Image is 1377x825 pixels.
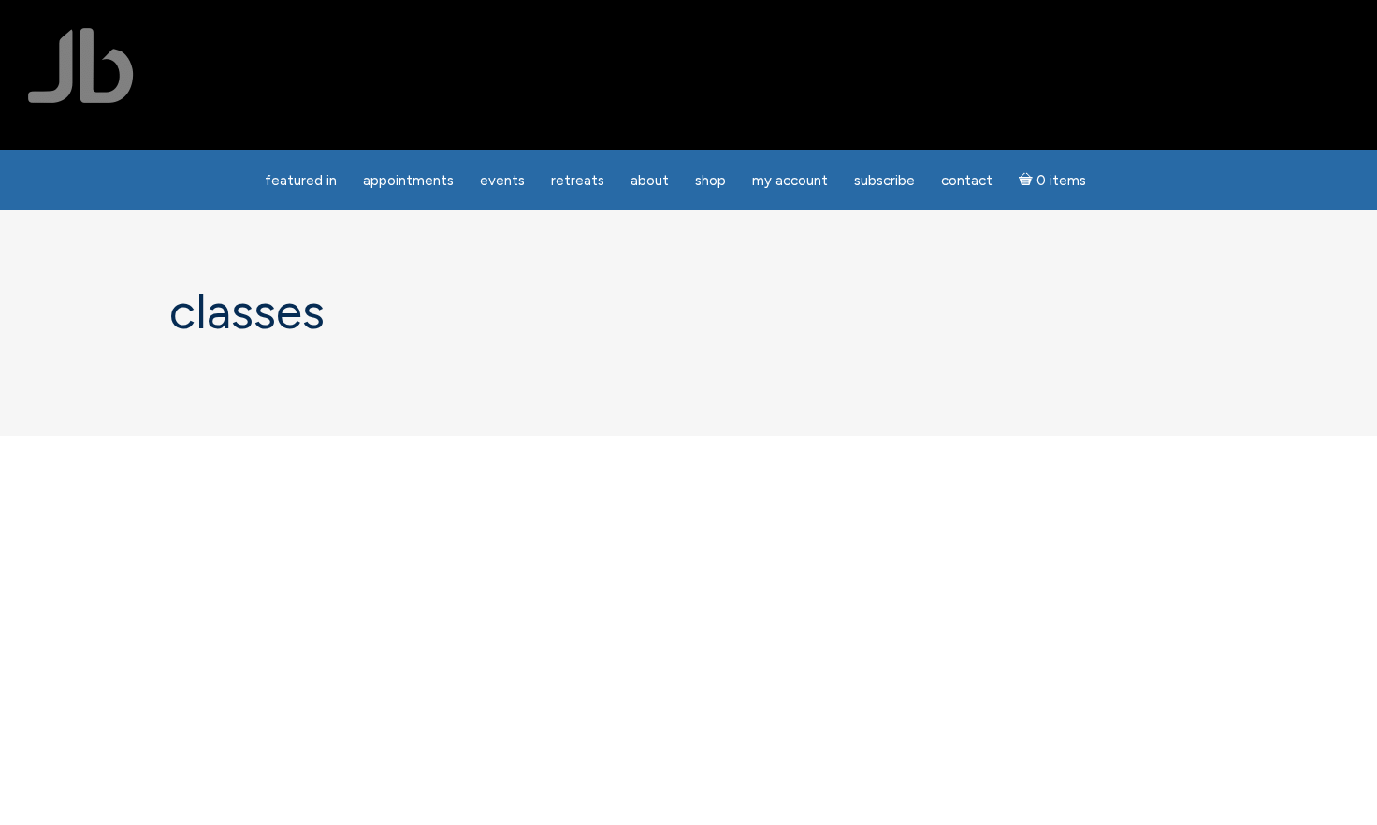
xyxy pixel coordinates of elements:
[930,163,1004,199] a: Contact
[1019,172,1036,189] i: Cart
[551,172,604,189] span: Retreats
[254,163,348,199] a: featured in
[469,163,536,199] a: Events
[352,163,465,199] a: Appointments
[631,172,669,189] span: About
[265,172,337,189] span: featured in
[28,28,134,103] img: Jamie Butler. The Everyday Medium
[1036,174,1086,188] span: 0 items
[363,172,454,189] span: Appointments
[169,285,1208,339] h1: Classes
[695,172,726,189] span: Shop
[854,172,915,189] span: Subscribe
[540,163,616,199] a: Retreats
[1007,161,1097,199] a: Cart0 items
[619,163,680,199] a: About
[941,172,993,189] span: Contact
[480,172,525,189] span: Events
[843,163,926,199] a: Subscribe
[752,172,828,189] span: My Account
[684,163,737,199] a: Shop
[741,163,839,199] a: My Account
